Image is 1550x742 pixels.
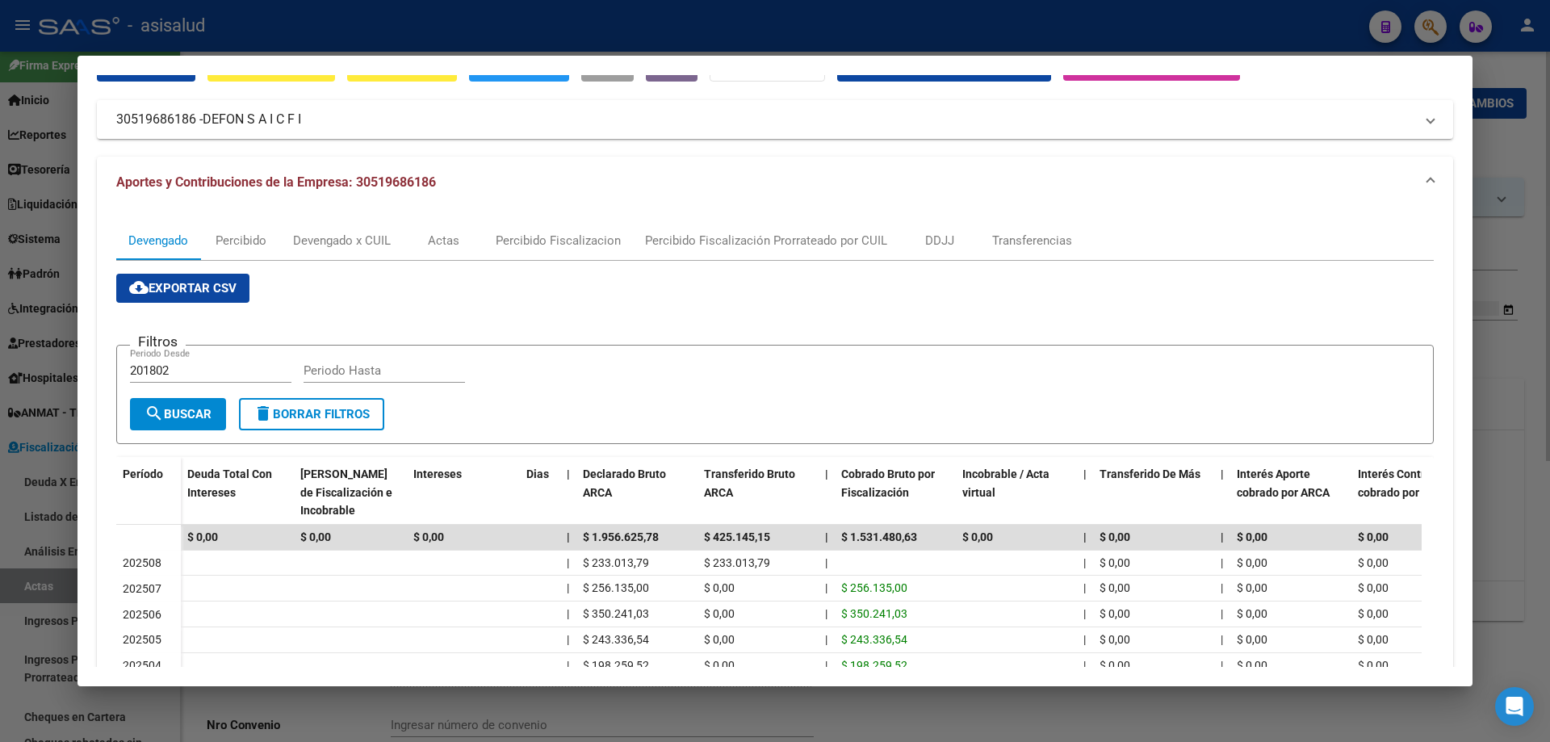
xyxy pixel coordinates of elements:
span: $ 0,00 [1358,659,1389,672]
span: | [1221,467,1224,480]
span: $ 0,00 [1237,530,1267,543]
span: Intereses [413,467,462,480]
div: Open Intercom Messenger [1495,687,1534,726]
datatable-header-cell: Transferido Bruto ARCA [697,457,819,528]
span: $ 0,00 [704,659,735,672]
span: Interés Contribución cobrado por ARCA [1358,467,1463,499]
span: | [1083,530,1087,543]
span: | [1221,581,1223,594]
span: | [825,659,827,672]
span: | [1083,556,1086,569]
datatable-header-cell: Intereses [407,457,520,528]
span: Exportar CSV [129,281,237,296]
span: Transferido Bruto ARCA [704,467,795,499]
span: $ 0,00 [1100,659,1130,672]
div: Transferencias [992,232,1072,249]
span: $ 0,00 [1100,581,1130,594]
span: $ 0,00 [704,633,735,646]
datatable-header-cell: | [1214,457,1230,528]
datatable-header-cell: Deuda Bruta Neto de Fiscalización e Incobrable [294,457,407,528]
mat-panel-title: 30519686186 - [116,110,1414,129]
span: Borrar Filtros [253,407,370,421]
datatable-header-cell: Declarado Bruto ARCA [576,457,697,528]
datatable-header-cell: | [819,457,835,528]
div: Percibido [216,232,266,249]
span: | [1221,607,1223,620]
datatable-header-cell: Interés Aporte cobrado por ARCA [1230,457,1351,528]
div: Devengado x CUIL [293,232,391,249]
div: Percibido Fiscalización Prorrateado por CUIL [645,232,887,249]
datatable-header-cell: Interés Contribución cobrado por ARCA [1351,457,1472,528]
span: $ 256.135,00 [583,581,649,594]
span: $ 0,00 [1237,581,1267,594]
span: | [1221,659,1223,672]
span: $ 198.259,52 [583,659,649,672]
span: 202507 [123,582,161,595]
span: | [1083,467,1087,480]
span: $ 0,00 [1358,581,1389,594]
span: $ 256.135,00 [841,581,907,594]
datatable-header-cell: | [1077,457,1093,528]
span: | [1083,607,1086,620]
span: Transferido De Más [1100,467,1200,480]
datatable-header-cell: Incobrable / Acta virtual [956,457,1077,528]
span: $ 350.241,03 [841,607,907,620]
mat-icon: search [145,404,164,423]
span: $ 0,00 [962,530,993,543]
span: $ 1.956.625,78 [583,530,659,543]
span: | [1221,530,1224,543]
datatable-header-cell: Transferido De Más [1093,457,1214,528]
datatable-header-cell: Deuda Total Con Intereses [181,457,294,528]
span: | [567,467,570,480]
span: $ 0,00 [1100,556,1130,569]
span: | [825,581,827,594]
span: Declarado Bruto ARCA [583,467,666,499]
span: $ 0,00 [704,607,735,620]
span: $ 0,00 [1358,633,1389,646]
span: $ 0,00 [1237,607,1267,620]
mat-expansion-panel-header: Aportes y Contribuciones de la Empresa: 30519686186 [97,157,1453,208]
span: Dias [526,467,549,480]
span: $ 0,00 [300,530,331,543]
span: | [1083,581,1086,594]
div: Actas [428,232,459,249]
div: Devengado [128,232,188,249]
span: | [567,659,569,672]
span: | [1221,633,1223,646]
span: 202506 [123,608,161,621]
span: $ 233.013,79 [583,556,649,569]
span: Buscar [145,407,212,421]
datatable-header-cell: Período [116,457,181,525]
span: $ 0,00 [1100,530,1130,543]
span: $ 0,00 [1100,607,1130,620]
span: 202505 [123,633,161,646]
span: Cobrado Bruto por Fiscalización [841,467,935,499]
span: Interés Aporte cobrado por ARCA [1237,467,1330,499]
span: | [567,607,569,620]
span: Período [123,467,163,480]
button: Buscar [130,398,226,430]
span: $ 0,00 [1358,607,1389,620]
datatable-header-cell: | [560,457,576,528]
button: Exportar CSV [116,274,249,303]
span: | [1083,633,1086,646]
datatable-header-cell: Cobrado Bruto por Fiscalización [835,457,956,528]
span: $ 233.013,79 [704,556,770,569]
button: Organismos Ext. [710,52,825,82]
span: $ 0,00 [413,530,444,543]
h3: Filtros [130,333,186,350]
span: $ 243.336,54 [583,633,649,646]
span: | [825,467,828,480]
span: $ 0,00 [1237,633,1267,646]
span: Aportes y Contribuciones de la Empresa: 30519686186 [116,174,436,190]
span: | [1083,659,1086,672]
span: | [567,581,569,594]
span: $ 1.531.480,63 [841,530,917,543]
span: | [567,530,570,543]
mat-icon: cloud_download [129,278,149,297]
span: | [567,556,569,569]
span: 202508 [123,556,161,569]
mat-expansion-panel-header: 30519686186 -DEFON S A I C F I [97,100,1453,139]
span: $ 243.336,54 [841,633,907,646]
span: | [825,530,828,543]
